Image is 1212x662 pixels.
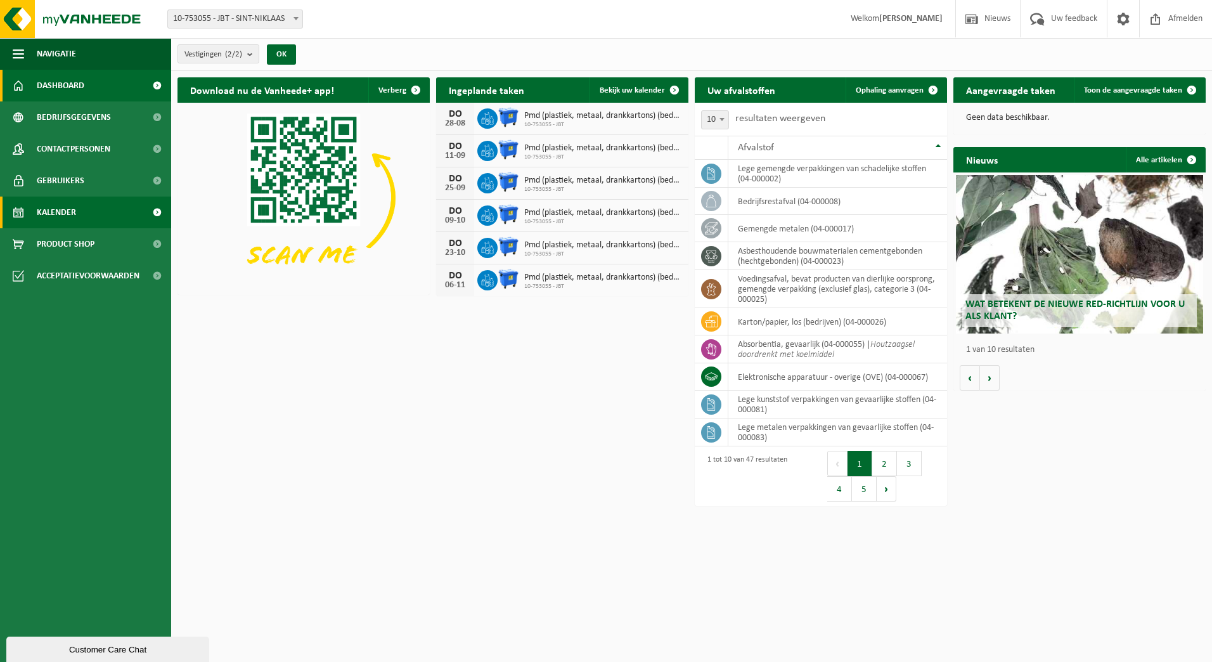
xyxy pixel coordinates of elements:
span: Gebruikers [37,165,84,197]
button: 4 [827,476,852,502]
td: lege gemengde verpakkingen van schadelijke stoffen (04-000002) [728,160,947,188]
img: WB-1100-HPE-BE-01 [498,171,519,193]
count: (2/2) [225,50,242,58]
div: DO [442,238,468,249]
span: 10 [702,111,728,129]
span: Acceptatievoorwaarden [37,260,139,292]
img: WB-1100-HPE-BE-01 [498,268,519,290]
td: elektronische apparatuur - overige (OVE) (04-000067) [728,363,947,391]
span: 10-753055 - JBT [524,121,682,129]
span: Contactpersonen [37,133,110,165]
span: Pmd (plastiek, metaal, drankkartons) (bedrijven) [524,240,682,250]
p: 1 van 10 resultaten [966,346,1199,354]
div: 1 tot 10 van 47 resultaten [701,450,787,503]
div: 06-11 [442,281,468,290]
button: Verberg [368,77,429,103]
button: 2 [872,451,897,476]
span: Kalender [37,197,76,228]
span: 10-753055 - JBT [524,218,682,226]
button: Vorige [960,365,980,391]
td: gemengde metalen (04-000017) [728,215,947,242]
a: Bekijk uw kalender [590,77,687,103]
a: Ophaling aanvragen [846,77,946,103]
span: 10-753055 - JBT [524,186,682,193]
button: Vestigingen(2/2) [177,44,259,63]
span: 10-753055 - JBT [524,250,682,258]
a: Wat betekent de nieuwe RED-richtlijn voor u als klant? [956,175,1203,334]
span: Product Shop [37,228,94,260]
div: 25-09 [442,184,468,193]
div: DO [442,174,468,184]
label: resultaten weergeven [735,114,825,124]
span: 10-753055 - JBT [524,283,682,290]
div: DO [442,141,468,152]
img: WB-1100-HPE-BE-01 [498,139,519,160]
span: Verberg [378,86,406,94]
iframe: chat widget [6,634,212,662]
span: 10 [701,110,729,129]
span: Bedrijfsgegevens [37,101,111,133]
p: Geen data beschikbaar. [966,114,1193,122]
td: absorbentia, gevaarlijk (04-000055) | [728,335,947,363]
span: Bekijk uw kalender [600,86,665,94]
h2: Download nu de Vanheede+ app! [177,77,347,102]
button: 5 [852,476,877,502]
span: Toon de aangevraagde taken [1084,86,1182,94]
img: Download de VHEPlus App [177,103,430,292]
span: 10-753055 - JBT - SINT-NIKLAAS [167,10,303,29]
h2: Ingeplande taken [436,77,537,102]
span: Pmd (plastiek, metaal, drankkartons) (bedrijven) [524,273,682,283]
div: DO [442,206,468,216]
td: voedingsafval, bevat producten van dierlijke oorsprong, gemengde verpakking (exclusief glas), cat... [728,270,947,308]
div: 09-10 [442,216,468,225]
span: Pmd (plastiek, metaal, drankkartons) (bedrijven) [524,208,682,218]
div: DO [442,271,468,281]
td: bedrijfsrestafval (04-000008) [728,188,947,215]
i: Houtzaagsel doordrenkt met koelmiddel [738,340,915,360]
button: 3 [897,451,922,476]
button: Volgende [980,365,1000,391]
h2: Aangevraagde taken [953,77,1068,102]
td: karton/papier, los (bedrijven) (04-000026) [728,308,947,335]
div: 11-09 [442,152,468,160]
div: 28-08 [442,119,468,128]
span: 10-753055 - JBT - SINT-NIKLAAS [168,10,302,28]
td: lege metalen verpakkingen van gevaarlijke stoffen (04-000083) [728,419,947,446]
span: Dashboard [37,70,84,101]
div: 23-10 [442,249,468,257]
button: OK [267,44,296,65]
span: Vestigingen [184,45,242,64]
span: Wat betekent de nieuwe RED-richtlijn voor u als klant? [965,299,1185,321]
span: Pmd (plastiek, metaal, drankkartons) (bedrijven) [524,143,682,153]
td: asbesthoudende bouwmaterialen cementgebonden (hechtgebonden) (04-000023) [728,242,947,270]
span: Pmd (plastiek, metaal, drankkartons) (bedrijven) [524,111,682,121]
img: WB-1100-HPE-BE-01 [498,236,519,257]
span: Afvalstof [738,143,774,153]
span: 10-753055 - JBT [524,153,682,161]
img: WB-1100-HPE-BE-01 [498,107,519,128]
a: Toon de aangevraagde taken [1074,77,1204,103]
span: Ophaling aanvragen [856,86,924,94]
button: 1 [848,451,872,476]
span: Pmd (plastiek, metaal, drankkartons) (bedrijven) [524,176,682,186]
div: DO [442,109,468,119]
h2: Uw afvalstoffen [695,77,788,102]
h2: Nieuws [953,147,1010,172]
strong: [PERSON_NAME] [879,14,943,23]
img: WB-1100-HPE-BE-01 [498,204,519,225]
button: Next [877,476,896,502]
td: lege kunststof verpakkingen van gevaarlijke stoffen (04-000081) [728,391,947,419]
span: Navigatie [37,38,76,70]
a: Alle artikelen [1126,147,1204,172]
button: Previous [827,451,848,476]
